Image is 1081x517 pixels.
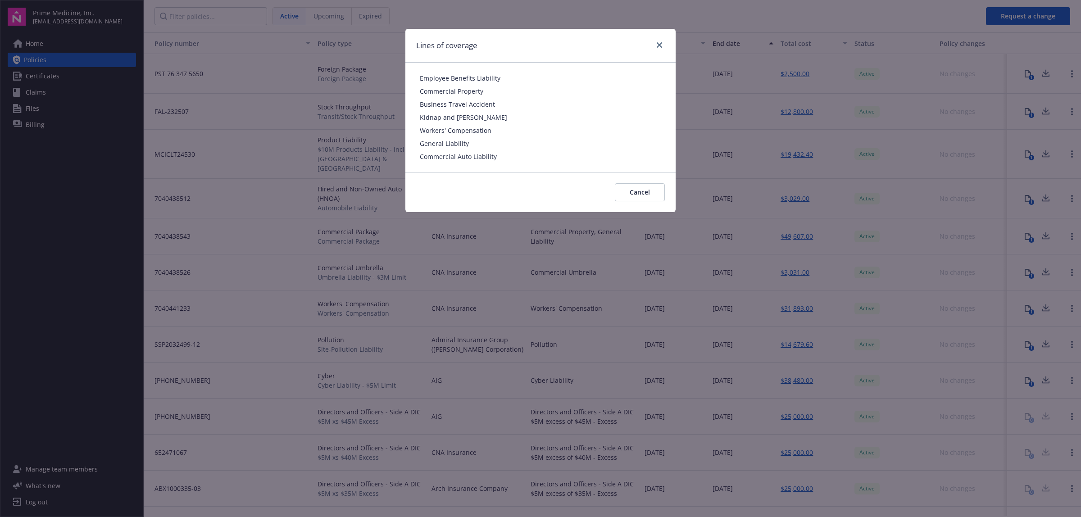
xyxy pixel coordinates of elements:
span: Business Travel Accident [420,100,661,109]
h1: Lines of coverage [416,40,477,51]
span: General Liability [420,139,661,148]
span: Employee Benefits Liability [420,73,661,83]
span: Kidnap and [PERSON_NAME] [420,113,661,122]
span: Workers' Compensation [420,126,661,135]
span: Cancel [630,188,650,196]
span: Commercial Property [420,86,661,96]
span: Commercial Auto Liability [420,152,661,161]
a: close [654,40,665,50]
button: Cancel [615,183,665,201]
